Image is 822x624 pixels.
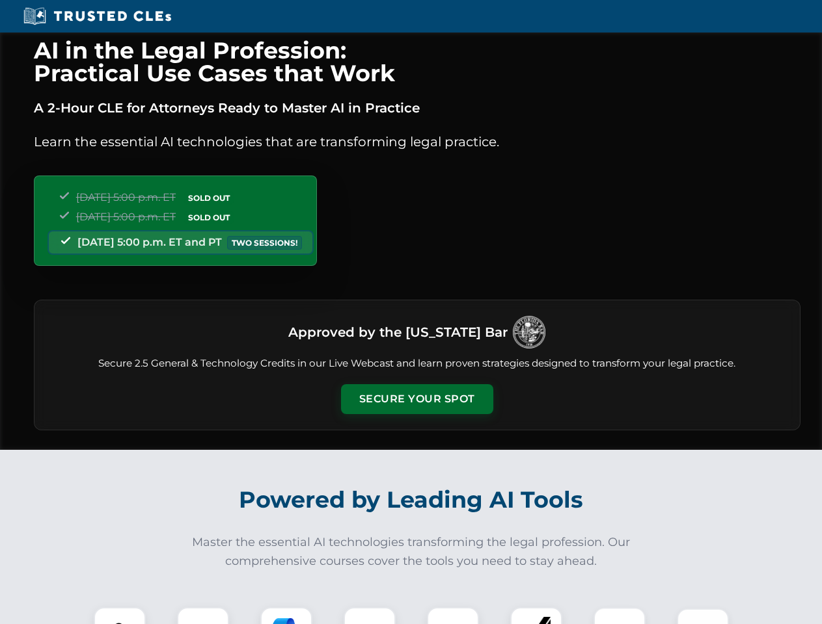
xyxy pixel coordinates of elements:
p: A 2-Hour CLE for Attorneys Ready to Master AI in Practice [34,97,801,118]
button: Secure Your Spot [341,384,493,414]
h2: Powered by Leading AI Tools [51,477,772,523]
span: [DATE] 5:00 p.m. ET [76,211,176,223]
img: Logo [513,316,545,348]
span: [DATE] 5:00 p.m. ET [76,191,176,203]
h3: Approved by the [US_STATE] Bar [288,320,508,344]
h1: AI in the Legal Profession: Practical Use Cases that Work [34,39,801,84]
p: Master the essential AI technologies transforming the legal profession. Our comprehensive courses... [184,533,639,571]
span: SOLD OUT [184,211,234,224]
p: Secure 2.5 General & Technology Credits in our Live Webcast and learn proven strategies designed ... [50,356,784,371]
img: Trusted CLEs [20,6,175,26]
p: Learn the essential AI technologies that are transforming legal practice. [34,131,801,152]
span: SOLD OUT [184,191,234,205]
